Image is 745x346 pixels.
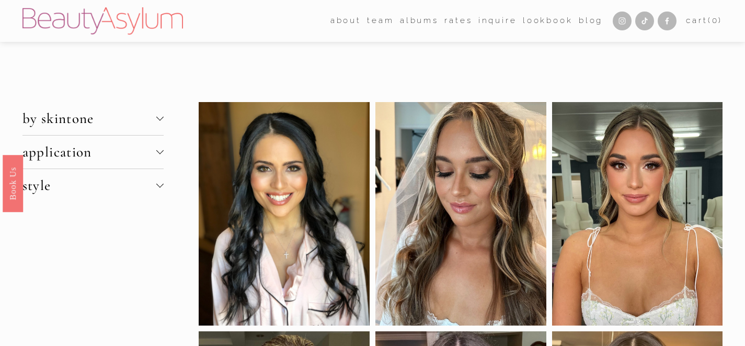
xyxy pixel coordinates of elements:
[22,7,183,35] img: Beauty Asylum | Bridal Hair &amp; Makeup Charlotte &amp; Atlanta
[579,13,603,29] a: Blog
[22,102,164,135] button: by skintone
[3,154,23,211] a: Book Us
[613,12,632,30] a: Instagram
[367,13,394,29] a: folder dropdown
[22,136,164,169] button: application
[712,16,719,25] span: 0
[22,143,156,161] span: application
[330,13,361,29] a: folder dropdown
[523,13,573,29] a: Lookbook
[22,110,156,127] span: by skintone
[22,169,164,202] button: style
[367,14,394,28] span: team
[478,13,517,29] a: Inquire
[330,14,361,28] span: about
[708,16,723,25] span: ( )
[635,12,654,30] a: TikTok
[22,177,156,194] span: style
[658,12,677,30] a: Facebook
[444,13,472,29] a: Rates
[686,14,723,28] a: 0 items in cart
[400,13,439,29] a: albums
